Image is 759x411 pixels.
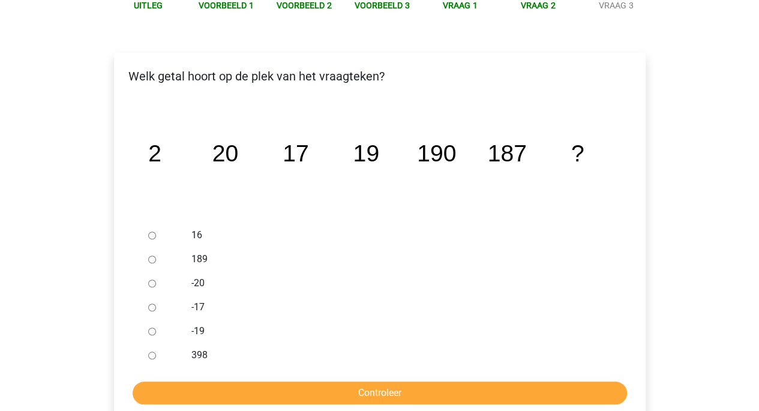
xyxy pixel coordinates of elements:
label: 398 [191,348,607,362]
label: 189 [191,252,607,266]
label: -19 [191,324,607,338]
a: Voorbeeld 3 [355,1,410,10]
tspan: ? [571,140,584,166]
tspan: 2 [148,140,161,166]
a: Voorbeeld 2 [277,1,332,10]
a: Vraag 2 [521,1,556,10]
tspan: 17 [283,140,309,166]
p: Welk getal hoort op de plek van het vraagteken? [124,67,636,85]
tspan: 190 [417,140,456,166]
tspan: 19 [353,140,379,166]
label: 16 [191,228,607,242]
label: -17 [191,300,607,314]
label: -20 [191,276,607,290]
a: Vraag 3 [599,1,634,10]
tspan: 187 [487,140,526,166]
a: Voorbeeld 1 [199,1,254,10]
input: Controleer [133,382,627,404]
a: Vraag 1 [443,1,478,10]
a: Uitleg [134,1,163,10]
tspan: 20 [212,140,238,166]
